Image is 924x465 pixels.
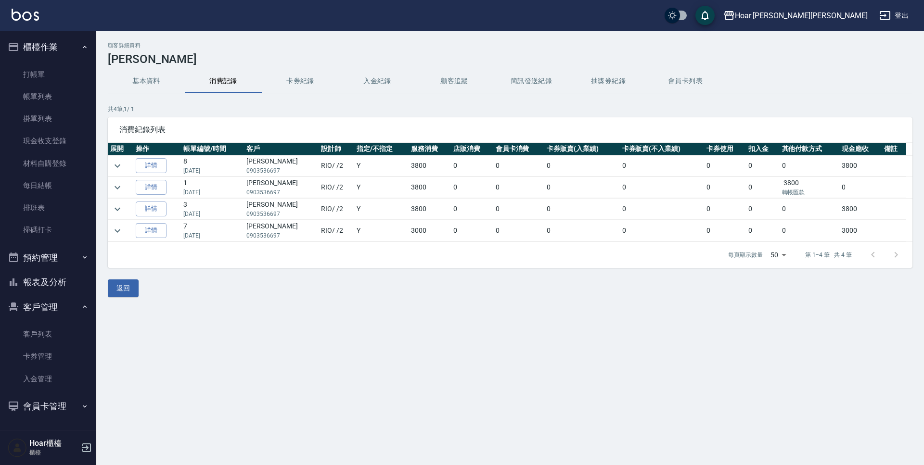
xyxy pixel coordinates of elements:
td: 0 [704,177,746,198]
button: 登出 [875,7,912,25]
td: 0 [451,155,493,176]
td: 3000 [409,220,451,241]
button: 抽獎券紀錄 [570,70,647,93]
button: 櫃檯作業 [4,35,92,60]
td: RIO / /2 [319,220,354,241]
td: [PERSON_NAME] [244,177,319,198]
button: Hoar [PERSON_NAME][PERSON_NAME] [719,6,872,25]
td: Y [354,220,409,241]
td: 3800 [409,199,451,220]
a: 詳情 [136,223,167,238]
td: RIO / /2 [319,199,354,220]
td: 0 [493,155,544,176]
div: 50 [767,242,790,268]
td: 0 [746,220,779,241]
th: 操作 [133,143,181,155]
th: 卡券販賣(不入業績) [620,143,704,155]
p: 0903536697 [246,210,316,218]
button: expand row [110,202,125,216]
p: 每頁顯示數量 [728,251,763,259]
a: 帳單列表 [4,86,92,108]
a: 卡券管理 [4,345,92,367]
th: 帳單編號/時間 [181,143,244,155]
a: 詳情 [136,201,167,216]
td: 3 [181,199,244,220]
button: 卡券紀錄 [262,70,339,93]
td: 0 [704,155,746,176]
button: 消費記錄 [185,70,262,93]
td: 0 [620,177,704,198]
td: 3800 [409,177,451,198]
td: 0 [780,199,840,220]
td: 0 [451,177,493,198]
button: 基本資料 [108,70,185,93]
p: 第 1–4 筆 共 4 筆 [805,251,852,259]
a: 材料自購登錄 [4,152,92,175]
td: 0 [544,177,620,198]
td: 0 [620,199,704,220]
th: 其他付款方式 [780,143,840,155]
a: 詳情 [136,158,167,173]
button: 客戶管理 [4,295,92,320]
img: Person [8,438,27,457]
th: 卡券販賣(入業績) [544,143,620,155]
button: 預約管理 [4,245,92,270]
td: -3800 [780,177,840,198]
button: expand row [110,224,125,238]
p: [DATE] [183,188,242,197]
td: 3800 [839,155,882,176]
td: [PERSON_NAME] [244,220,319,241]
th: 卡券使用 [704,143,746,155]
td: 7 [181,220,244,241]
td: 0 [620,155,704,176]
td: RIO / /2 [319,177,354,198]
th: 店販消費 [451,143,493,155]
a: 現金收支登錄 [4,130,92,152]
td: 0 [493,220,544,241]
td: 3800 [839,199,882,220]
td: 3800 [409,155,451,176]
button: 會員卡管理 [4,394,92,419]
a: 客戶列表 [4,323,92,345]
th: 備註 [882,143,906,155]
p: [DATE] [183,210,242,218]
td: 0 [780,155,840,176]
td: Y [354,199,409,220]
td: 3000 [839,220,882,241]
button: expand row [110,159,125,173]
th: 展開 [108,143,133,155]
td: 0 [839,177,882,198]
button: 報表及分析 [4,270,92,295]
td: 0 [544,199,620,220]
p: [DATE] [183,166,242,175]
p: 0903536697 [246,188,316,197]
a: 打帳單 [4,63,92,86]
p: 轉帳匯款 [782,188,837,197]
td: 0 [451,199,493,220]
td: 0 [493,199,544,220]
button: 顧客追蹤 [416,70,493,93]
td: 0 [451,220,493,241]
div: Hoar [PERSON_NAME][PERSON_NAME] [735,10,868,22]
td: [PERSON_NAME] [244,199,319,220]
button: 返回 [108,279,139,297]
a: 入金管理 [4,368,92,390]
td: Y [354,177,409,198]
th: 服務消費 [409,143,451,155]
td: 0 [704,199,746,220]
p: [DATE] [183,231,242,240]
h3: [PERSON_NAME] [108,52,912,66]
th: 指定/不指定 [354,143,409,155]
h5: Hoar櫃檯 [29,439,78,448]
td: 0 [746,155,779,176]
td: [PERSON_NAME] [244,155,319,176]
td: 0 [780,220,840,241]
a: 詳情 [136,180,167,195]
h2: 顧客詳細資料 [108,42,912,49]
a: 掃碼打卡 [4,219,92,241]
button: 簡訊發送紀錄 [493,70,570,93]
th: 設計師 [319,143,354,155]
td: Y [354,155,409,176]
td: 0 [544,155,620,176]
td: 0 [704,220,746,241]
